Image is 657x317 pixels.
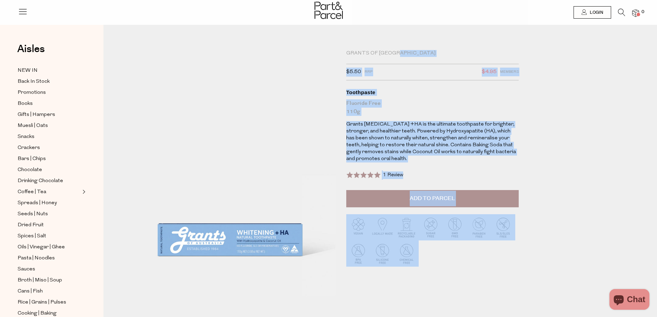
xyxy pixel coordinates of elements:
[18,221,44,229] span: Dried Fruit
[18,243,80,251] a: Oils | Vinegar | Ghee
[346,241,370,266] img: P_P-ICONS-Live_Bec_V11_BPA_Free.svg
[18,232,80,240] a: Spices | Salt
[17,41,45,57] span: Aisles
[18,89,46,97] span: Promotions
[124,52,336,303] img: Toothpaste
[640,9,646,15] span: 0
[346,68,361,77] span: $5.50
[18,276,62,285] span: Broth | Miso | Soup
[18,298,80,307] a: Rice | Grains | Pulses
[395,215,419,239] img: P_P-ICONS-Live_Bec_V11_Recyclable_Packaging.svg
[346,99,519,116] div: Fluoride Free 110g
[383,172,403,178] span: 1 Review
[18,99,80,108] a: Books
[18,221,80,229] a: Dried Fruit
[18,110,80,119] a: Gifts | Hampers
[18,122,48,130] span: Muesli | Oats
[395,241,419,266] img: P_P-ICONS-Live_Bec_V11_Chemical_Free.svg
[18,265,80,274] a: Sauces
[18,210,80,218] a: Seeds | Nuts
[17,44,45,61] a: Aisles
[18,188,46,196] span: Coffee | Tea
[315,2,343,19] img: Part&Parcel
[18,254,80,262] a: Pasta | Noodles
[467,215,491,239] img: P_P-ICONS-Live_Bec_V11_Paraben_Free.svg
[18,188,80,196] a: Coffee | Tea
[18,166,80,174] a: Chocolate
[18,254,55,262] span: Pasta | Noodles
[18,66,80,75] a: NEW IN
[18,265,35,274] span: Sauces
[419,215,443,239] img: P_P-ICONS-Live_Bec_V11_Sugar_Free.svg
[500,68,519,77] span: Members
[18,210,48,218] span: Seeds | Nuts
[18,88,80,97] a: Promotions
[18,100,33,108] span: Books
[18,78,50,86] span: Back In Stock
[18,177,80,185] a: Drinking Chocolate
[18,199,57,207] span: Spreads | Honey
[491,215,515,239] img: P_P-ICONS-Live_Bec_V11_SLS-SLES_Free.svg
[632,9,639,17] a: 0
[18,199,80,207] a: Spreads | Honey
[18,132,80,141] a: Snacks
[482,68,497,77] span: $4.95
[346,215,370,239] img: P_P-ICONS-Live_Bec_V11_Vegan.svg
[370,241,395,266] img: P_P-ICONS-Live_Bec_V11_Silicone_Free.svg
[574,6,611,19] a: Login
[18,144,40,152] span: Crackers
[18,111,55,119] span: Gifts | Hampers
[18,155,80,163] a: Bars | Chips
[18,243,65,251] span: Oils | Vinegar | Ghee
[18,177,63,185] span: Drinking Chocolate
[18,287,80,296] a: Cans | Fish
[410,195,455,202] span: Add to Parcel
[346,190,519,207] button: Add to Parcel
[18,155,46,163] span: Bars | Chips
[365,68,372,77] span: RRP
[18,121,80,130] a: Muesli | Oats
[18,232,46,240] span: Spices | Salt
[81,188,86,196] button: Expand/Collapse Coffee | Tea
[18,276,80,285] a: Broth | Miso | Soup
[346,50,519,57] div: Grants of [GEOGRAPHIC_DATA]
[18,166,42,174] span: Chocolate
[18,133,34,141] span: Snacks
[18,77,80,86] a: Back In Stock
[346,89,519,96] div: Toothpaste
[443,215,467,239] img: P_P-ICONS-Live_Bec_V11_GMO_Free.svg
[588,10,603,16] span: Login
[18,287,43,296] span: Cans | Fish
[607,289,651,311] inbox-online-store-chat: Shopify online store chat
[346,121,519,162] p: Grants [MEDICAL_DATA] +HA is the ultimate toothpaste for brighter, stronger, and healthier teeth....
[18,67,38,75] span: NEW IN
[18,143,80,152] a: Crackers
[370,215,395,239] img: P_P-ICONS-Live_Bec_V11_Locally_Made_2.svg
[18,298,66,307] span: Rice | Grains | Pulses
